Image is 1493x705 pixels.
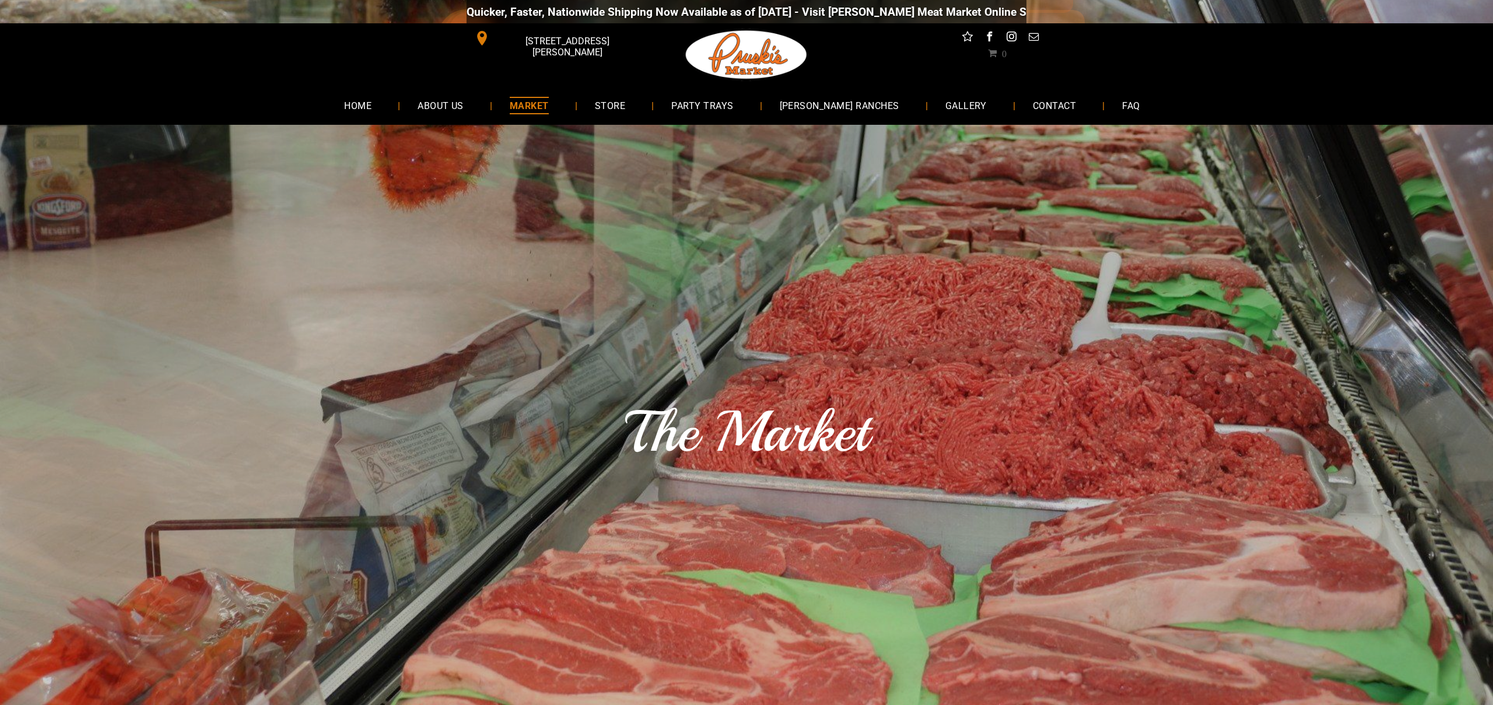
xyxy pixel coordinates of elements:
a: GALLERY [928,90,1004,121]
a: PARTY TRAYS [654,90,751,121]
span: 0 [1002,48,1007,58]
span: [STREET_ADDRESS][PERSON_NAME] [492,30,643,64]
a: email [1026,29,1042,47]
img: Pruski-s+Market+HQ+Logo2-1920w.png [684,23,809,86]
a: MARKET [492,90,566,121]
a: FAQ [1105,90,1157,121]
span: The Market [625,396,868,468]
a: Social network [960,29,975,47]
a: CONTACT [1015,90,1094,121]
a: STORE [577,90,643,121]
a: [STREET_ADDRESS][PERSON_NAME] [467,29,645,47]
a: facebook [982,29,997,47]
a: instagram [1004,29,1019,47]
a: ABOUT US [400,90,481,121]
a: HOME [327,90,389,121]
a: [PERSON_NAME] RANCHES [762,90,917,121]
